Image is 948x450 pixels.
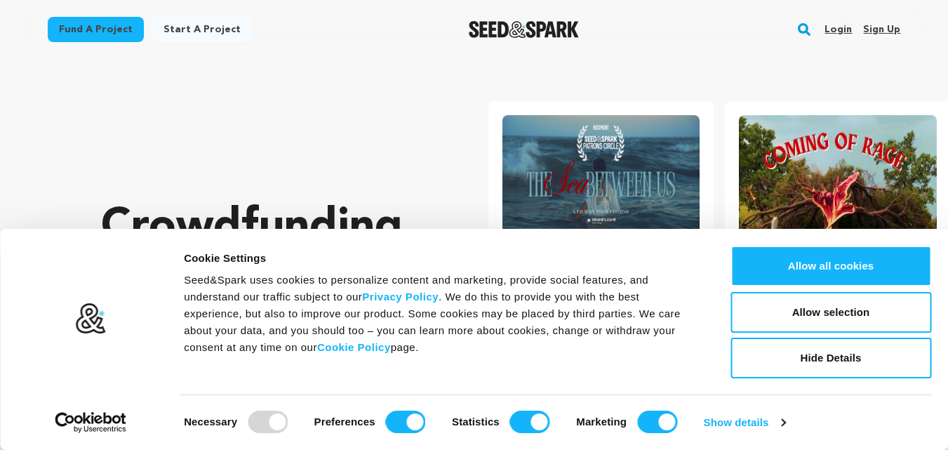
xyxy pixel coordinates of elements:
[48,17,144,42] a: Fund a project
[502,115,700,250] img: The Sea Between Us image
[317,341,391,353] a: Cookie Policy
[730,338,931,378] button: Hide Details
[184,416,237,428] strong: Necessary
[452,416,500,428] strong: Statistics
[184,272,699,356] div: Seed&Spark uses cookies to personalize content and marketing, provide social features, and unders...
[101,200,432,369] p: Crowdfunding that .
[469,21,579,38] a: Seed&Spark Homepage
[576,416,627,428] strong: Marketing
[730,292,931,333] button: Allow selection
[362,291,439,303] a: Privacy Policy
[314,416,375,428] strong: Preferences
[825,18,852,41] a: Login
[184,250,699,267] div: Cookie Settings
[730,246,931,286] button: Allow all cookies
[704,412,785,433] a: Show details
[29,412,152,433] a: Usercentrics Cookiebot - opens in a new window
[152,17,252,42] a: Start a project
[469,21,579,38] img: Seed&Spark Logo Dark Mode
[739,115,937,250] img: Coming of Rage image
[863,18,900,41] a: Sign up
[75,303,107,335] img: logo
[183,405,184,406] legend: Consent Selection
